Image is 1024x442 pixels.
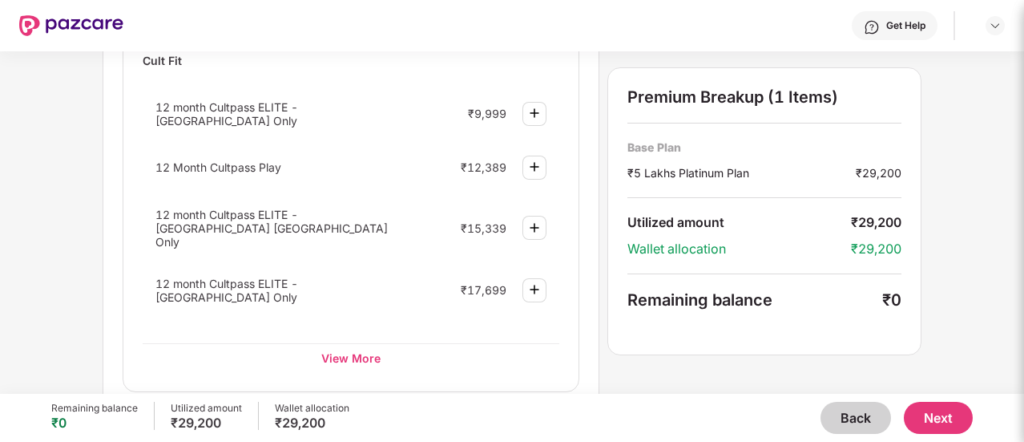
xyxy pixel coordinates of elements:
div: Utilized amount [171,402,242,415]
img: svg+xml;base64,PHN2ZyBpZD0iUGx1cy0zMngzMiIgeG1sbnM9Imh0dHA6Ly93d3cudzMub3JnLzIwMDAvc3ZnIiB3aWR0aD... [525,218,544,237]
img: svg+xml;base64,PHN2ZyBpZD0iUGx1cy0zMngzMiIgeG1sbnM9Imh0dHA6Ly93d3cudzMub3JnLzIwMDAvc3ZnIiB3aWR0aD... [525,280,544,299]
div: ₹29,200 [171,415,242,431]
div: ₹29,200 [856,164,901,181]
img: New Pazcare Logo [19,15,123,36]
div: ₹5 Lakhs Platinum Plan [627,164,856,181]
img: svg+xml;base64,PHN2ZyBpZD0iUGx1cy0zMngzMiIgeG1sbnM9Imh0dHA6Ly93d3cudzMub3JnLzIwMDAvc3ZnIiB3aWR0aD... [525,157,544,176]
div: Premium Breakup (1 Items) [627,87,901,107]
div: View More [143,343,559,372]
span: 12 month Cultpass ELITE - [GEOGRAPHIC_DATA] Only [155,277,298,304]
div: Cult Fit [143,47,559,75]
span: 12 month Cultpass ELITE - [GEOGRAPHIC_DATA] Only [155,100,298,128]
div: ₹0 [882,290,901,310]
img: svg+xml;base64,PHN2ZyBpZD0iSGVscC0zMngzMiIgeG1sbnM9Imh0dHA6Ly93d3cudzMub3JnLzIwMDAvc3ZnIiB3aWR0aD... [864,19,880,35]
div: Wallet allocation [627,241,851,257]
div: Remaining balance [51,402,138,415]
div: Get Help [886,19,925,32]
img: svg+xml;base64,PHN2ZyBpZD0iUGx1cy0zMngzMiIgeG1sbnM9Imh0dHA6Ly93d3cudzMub3JnLzIwMDAvc3ZnIiB3aWR0aD... [525,103,544,123]
span: 12 Month Cultpass Play [155,160,281,174]
div: Remaining balance [627,290,882,310]
div: ₹15,339 [461,221,506,235]
div: ₹12,389 [461,160,506,174]
div: Wallet allocation [275,402,349,415]
div: ₹0 [51,415,138,431]
span: 12 month Cultpass ELITE - [GEOGRAPHIC_DATA] [GEOGRAPHIC_DATA] Only [155,208,388,249]
button: Next [904,402,973,434]
div: Utilized amount [627,214,851,231]
button: Back [820,402,891,434]
div: ₹29,200 [851,241,901,257]
img: svg+xml;base64,PHN2ZyBpZD0iRHJvcGRvd24tMzJ4MzIiIHhtbG5zPSJodHRwOi8vd3d3LnczLm9yZy8yMDAwL3N2ZyIgd2... [989,19,1002,32]
div: ₹9,999 [468,107,506,120]
div: Base Plan [627,140,901,155]
div: ₹17,699 [461,283,506,297]
div: ₹29,200 [851,214,901,231]
div: ₹29,200 [275,415,349,431]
